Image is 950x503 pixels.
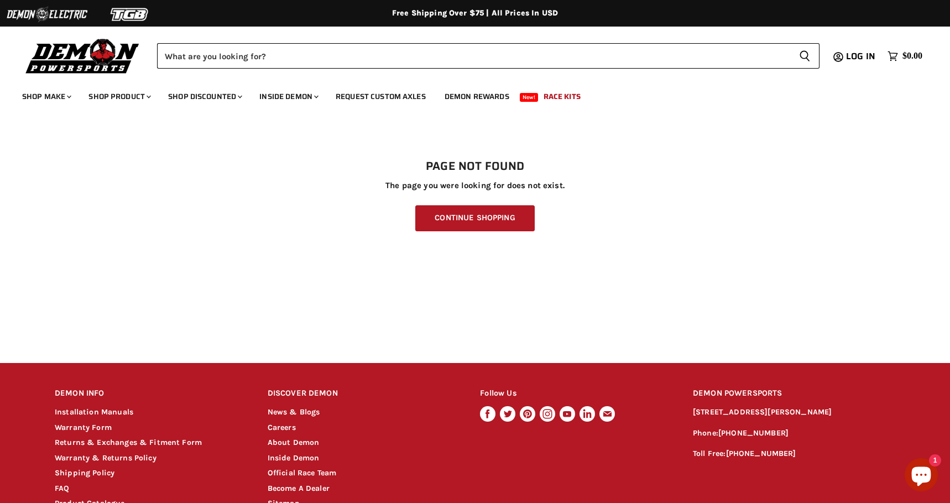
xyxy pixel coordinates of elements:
a: Become A Dealer [268,484,330,493]
span: $0.00 [902,51,922,61]
span: Log in [846,49,875,63]
form: Product [157,43,819,69]
a: $0.00 [882,48,928,64]
a: Inside Demon [268,453,320,463]
a: Returns & Exchanges & Fitment Form [55,438,202,447]
a: Request Custom Axles [327,85,434,108]
a: Inside Demon [251,85,325,108]
h2: DEMON POWERSPORTS [693,381,895,407]
a: About Demon [268,438,320,447]
a: Continue Shopping [415,205,534,231]
img: TGB Logo 2 [88,4,171,25]
a: Installation Manuals [55,407,133,417]
ul: Main menu [14,81,920,108]
a: [PHONE_NUMBER] [726,449,796,458]
a: FAQ [55,484,69,493]
p: Phone: [693,427,895,440]
p: Toll Free: [693,448,895,460]
inbox-online-store-chat: Shopify online store chat [901,458,941,494]
h1: Page not found [55,160,895,173]
input: Search [157,43,790,69]
a: Shop Discounted [160,85,249,108]
a: Race Kits [535,85,589,108]
h2: DEMON INFO [55,381,247,407]
button: Search [790,43,819,69]
a: Official Race Team [268,468,337,478]
h2: Follow Us [480,381,672,407]
a: Demon Rewards [436,85,518,108]
a: Warranty & Returns Policy [55,453,156,463]
a: Warranty Form [55,423,112,432]
a: Shop Product [80,85,158,108]
a: News & Blogs [268,407,320,417]
span: New! [520,93,539,102]
p: The page you were looking for does not exist. [55,181,895,190]
img: Demon Electric Logo 2 [6,4,88,25]
img: Demon Powersports [22,36,143,75]
a: Shop Make [14,85,78,108]
a: Shipping Policy [55,468,114,478]
p: [STREET_ADDRESS][PERSON_NAME] [693,406,895,419]
a: Log in [841,51,882,61]
a: Careers [268,423,296,432]
a: [PHONE_NUMBER] [718,428,789,438]
div: Free Shipping Over $75 | All Prices In USD [33,8,917,18]
h2: DISCOVER DEMON [268,381,460,407]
